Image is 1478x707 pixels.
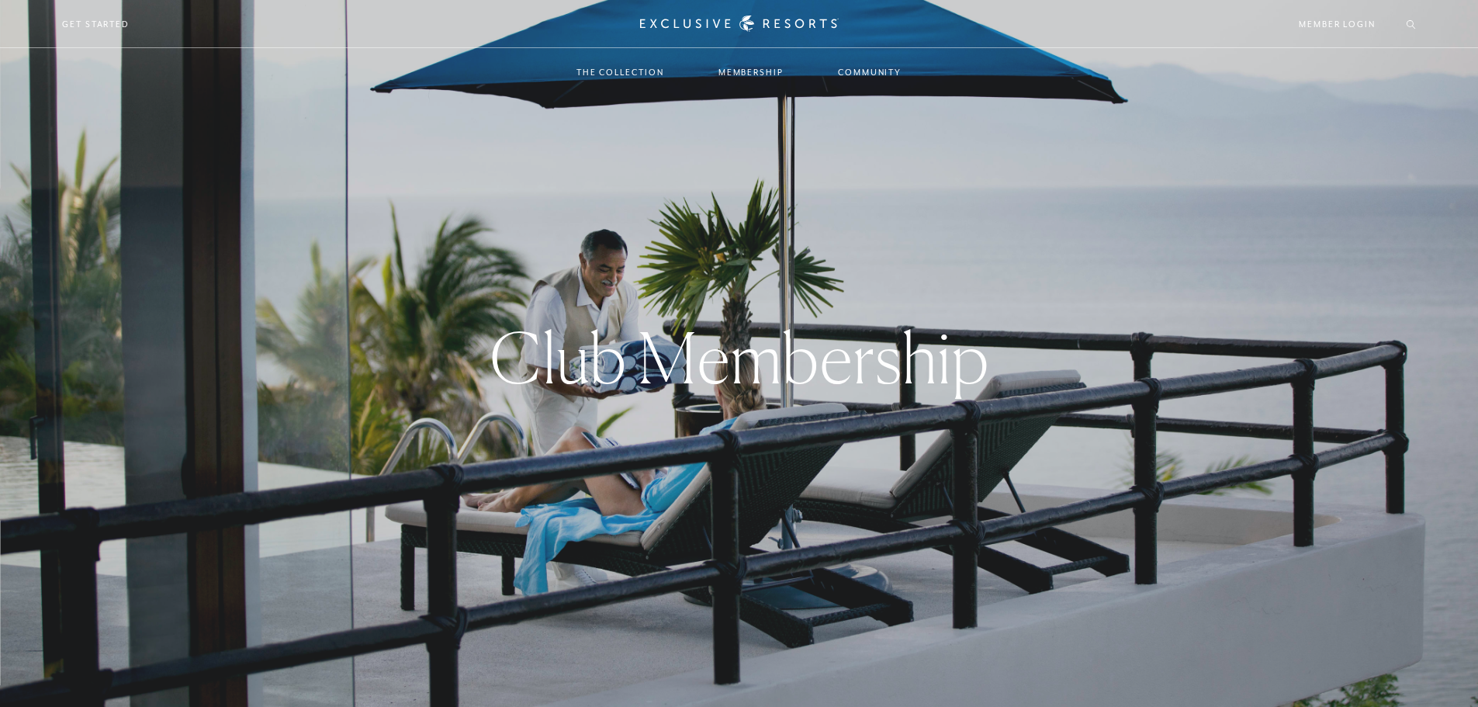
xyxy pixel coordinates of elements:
a: Community [822,50,917,95]
h1: Club Membership [490,323,989,393]
a: Get Started [62,17,130,31]
a: Member Login [1299,17,1376,31]
a: The Collection [561,50,680,95]
a: Membership [703,50,799,95]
